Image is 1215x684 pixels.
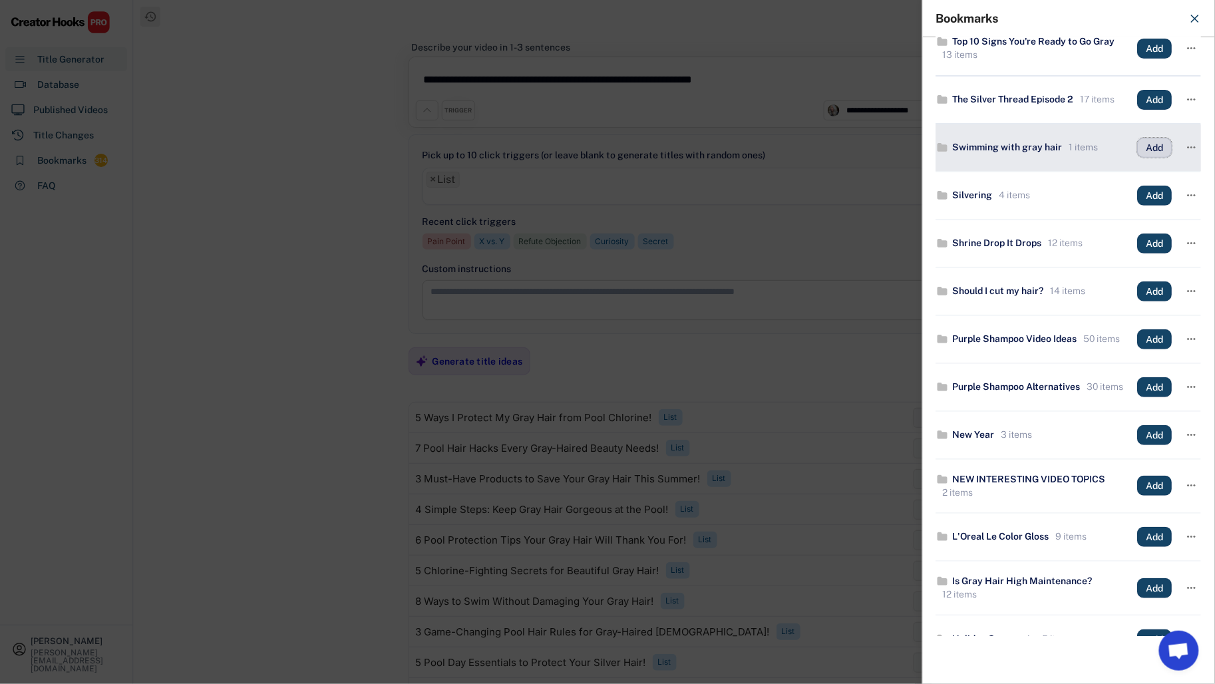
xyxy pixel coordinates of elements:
[1138,629,1172,649] button: Add
[953,141,1063,154] div: Swimming with gray hair
[1188,188,1197,202] text: 
[1084,381,1124,394] div: 30 items
[1186,234,1199,253] button: 
[1081,333,1121,346] div: 50 items
[940,486,973,500] div: 2 items
[953,575,1093,588] div: Is Gray Hair High Maintenance?
[1138,377,1172,397] button: Add
[1186,579,1199,598] button: 
[1188,479,1197,493] text: 
[953,93,1074,106] div: The Silver Thread Episode 2
[1159,631,1199,671] a: Open chat
[1188,428,1197,442] text: 
[1186,39,1199,58] button: 
[1138,425,1172,445] button: Add
[940,49,978,62] div: 13 items
[1188,236,1197,250] text: 
[1186,630,1199,649] button: 
[1188,140,1197,154] text: 
[1047,285,1086,298] div: 14 items
[996,189,1031,202] div: 4 items
[1188,632,1197,646] text: 
[1138,476,1172,496] button: Add
[1188,530,1197,544] text: 
[953,285,1044,298] div: Should I cut my hair?
[1186,186,1199,205] button: 
[1186,426,1199,444] button: 
[1138,527,1172,547] button: Add
[953,633,1036,646] div: Holiday Comments
[1138,234,1172,254] button: Add
[1188,284,1197,298] text: 
[1138,578,1172,598] button: Add
[1186,282,1199,301] button: 
[1066,141,1099,154] div: 1 items
[1188,332,1197,346] text: 
[1053,530,1087,544] div: 9 items
[1039,633,1074,646] div: 5 items
[1186,330,1199,349] button: 
[1186,476,1199,495] button: 
[1186,90,1199,109] button: 
[953,473,1106,486] div: NEW INTERESTING VIDEO TOPICS
[1045,237,1083,250] div: 12 items
[953,189,993,202] div: Silvering
[1138,90,1172,110] button: Add
[1186,138,1199,157] button: 
[1188,92,1197,106] text: 
[1186,528,1199,546] button: 
[1188,380,1197,394] text: 
[998,428,1033,442] div: 3 items
[953,381,1081,394] div: Purple Shampoo Alternatives
[953,333,1077,346] div: Purple Shampoo Video Ideas
[1138,138,1172,158] button: Add
[1188,581,1197,595] text: 
[1138,39,1172,59] button: Add
[1138,186,1172,206] button: Add
[953,35,1115,49] div: Top 10 Signs You're Ready to Go Gray
[953,530,1049,544] div: L'Oreal Le Color Gloss
[1186,378,1199,397] button: 
[953,428,995,442] div: New Year
[940,588,977,601] div: 12 items
[936,13,1180,25] div: Bookmarks
[953,237,1042,250] div: Shrine Drop It Drops
[1138,329,1172,349] button: Add
[1188,41,1197,55] text: 
[1138,281,1172,301] button: Add
[1077,93,1115,106] div: 17 items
